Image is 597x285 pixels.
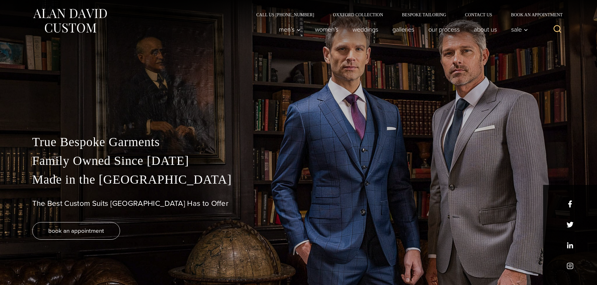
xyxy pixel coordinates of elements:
a: Galleries [385,23,421,36]
button: View Search Form [550,22,565,37]
a: About Us [467,23,504,36]
a: Our Process [421,23,467,36]
a: Bespoke Tailoring [392,13,455,17]
p: True Bespoke Garments Family Owned Since [DATE] Made in the [GEOGRAPHIC_DATA] [32,133,565,189]
a: book an appointment [32,222,120,240]
a: Book an Appointment [501,13,565,17]
span: Men’s [279,26,301,33]
a: weddings [345,23,385,36]
h1: The Best Custom Suits [GEOGRAPHIC_DATA] Has to Offer [32,199,565,208]
nav: Primary Navigation [272,23,531,36]
nav: Secondary Navigation [247,13,565,17]
span: book an appointment [48,226,104,235]
a: Contact Us [456,13,502,17]
span: Sale [511,26,528,33]
a: Women’s [308,23,345,36]
img: Alan David Custom [32,7,107,35]
a: Call Us [PHONE_NUMBER] [247,13,324,17]
a: Oxxford Collection [323,13,392,17]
